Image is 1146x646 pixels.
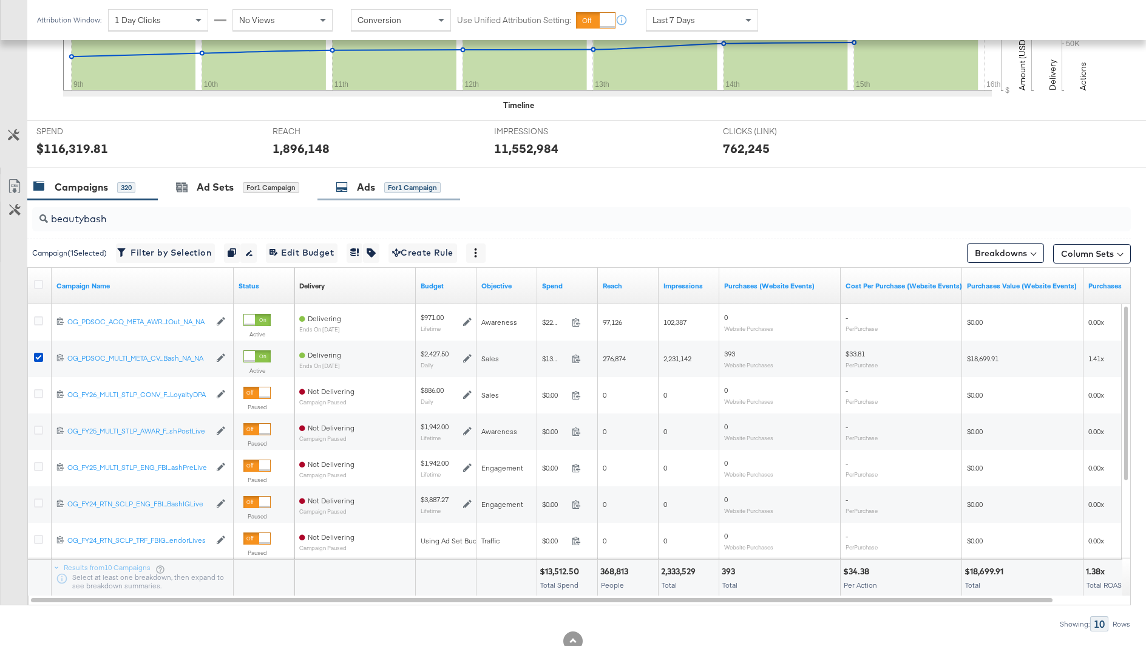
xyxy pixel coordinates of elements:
span: 0 [603,536,606,545]
div: $3,887.27 [421,495,449,505]
span: 1 Day Clicks [115,15,161,25]
input: Search Campaigns by Name, ID or Objective [48,202,1030,226]
button: Breakdowns [967,243,1044,263]
span: $0.00 [967,463,983,472]
span: People [601,580,624,590]
div: 320 [117,182,135,193]
span: - [846,313,848,322]
div: 762,245 [723,140,770,157]
span: Not Delivering [308,423,354,432]
a: Your campaign's objective. [481,281,532,291]
span: - [846,422,848,431]
span: Filter by Selection [120,245,211,260]
span: Engagement [481,500,523,509]
span: 97,126 [603,318,622,327]
label: Use Unified Attribution Setting: [457,15,571,26]
label: Paused [243,549,271,557]
span: Total ROAS [1087,580,1122,590]
span: Delivering [308,314,341,323]
div: Delivery [299,281,325,291]
span: Total [662,580,677,590]
text: Actions [1077,62,1088,90]
sub: Per Purchase [846,434,878,441]
sub: Campaign Paused [299,472,354,478]
span: 0.00x [1088,318,1104,327]
span: Conversion [358,15,401,25]
span: 0 [603,390,606,399]
span: 0 [724,422,728,431]
a: The number of people your ad was served to. [603,281,654,291]
span: Not Delivering [308,532,354,542]
span: Awareness [481,318,517,327]
span: 276,874 [603,354,626,363]
span: SPEND [36,126,127,137]
div: OG_FY24_RTN_SCLP_TRF_FBIG...endorLives [67,535,210,545]
sub: Campaign Paused [299,508,354,515]
sub: ends on [DATE] [299,326,341,333]
label: Paused [243,403,271,411]
label: Paused [243,476,271,484]
sub: Per Purchase [846,471,878,478]
div: Rows [1112,620,1131,628]
span: 0 [724,313,728,322]
a: The average cost for each purchase tracked by your Custom Audience pixel on your website after pe... [846,281,962,291]
sub: ends on [DATE] [299,362,341,369]
div: Campaigns [55,180,108,194]
div: for 1 Campaign [243,182,299,193]
span: Not Delivering [308,496,354,505]
span: 0 [724,531,728,540]
span: Not Delivering [308,387,354,396]
div: $116,319.81 [36,140,108,157]
label: Paused [243,512,271,520]
span: $0.00 [967,500,983,509]
div: Using Ad Set Budget [421,536,488,546]
text: Amount (USD) [1017,37,1028,90]
span: Traffic [481,536,500,545]
div: OG_FY25_MULTI_STLP_ENG_FBI...ashPreLive [67,463,210,472]
div: Attribution Window: [36,16,102,24]
div: Timeline [503,100,534,111]
span: Awareness [481,427,517,436]
div: $1,942.00 [421,422,449,432]
span: IMPRESSIONS [494,126,585,137]
span: Last 7 Days [653,15,695,25]
span: 0 [724,495,728,504]
button: Create Rule [388,243,457,263]
span: Create Rule [392,245,453,260]
span: $0.00 [542,500,567,509]
span: Not Delivering [308,460,354,469]
span: Total [965,580,980,590]
a: OG_FY25_MULTI_STLP_AWAR_F...shPostLive [67,426,210,437]
span: $0.00 [542,463,567,472]
span: REACH [273,126,364,137]
span: Edit Budget [270,245,334,260]
span: - [846,531,848,540]
span: 0 [603,500,606,509]
a: The total value of the purchase actions tracked by your Custom Audience pixel on your website aft... [967,281,1079,291]
span: $0.00 [967,318,983,327]
div: 10 [1090,616,1108,631]
span: Delivering [308,350,341,359]
a: OG_FY25_MULTI_STLP_ENG_FBI...ashPreLive [67,463,210,473]
span: Sales [481,390,499,399]
span: Engagement [481,463,523,472]
div: Campaign ( 1 Selected) [32,248,107,259]
span: - [846,386,848,395]
a: The maximum amount you're willing to spend on your ads, on average each day or over the lifetime ... [421,281,472,291]
span: 0 [603,463,606,472]
label: Active [243,330,271,338]
span: CLICKS (LINK) [723,126,814,137]
a: The number of times your ad was served. On mobile apps an ad is counted as served the first time ... [663,281,714,291]
span: 393 [724,349,735,358]
span: 0.00x [1088,536,1104,545]
button: Column Sets [1053,244,1131,263]
label: Paused [243,440,271,447]
div: OG_PDSOC_ACQ_META_AWR...tOut_NA_NA [67,317,210,327]
div: Ad Sets [197,180,234,194]
div: OG_FY24_RTN_SCLP_ENG_FBI...BashIGLive [67,499,210,509]
span: 0 [663,536,667,545]
span: Sales [481,354,499,363]
a: The total amount spent to date. [542,281,593,291]
sub: Daily [421,361,433,369]
span: 1.41x [1088,354,1104,363]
